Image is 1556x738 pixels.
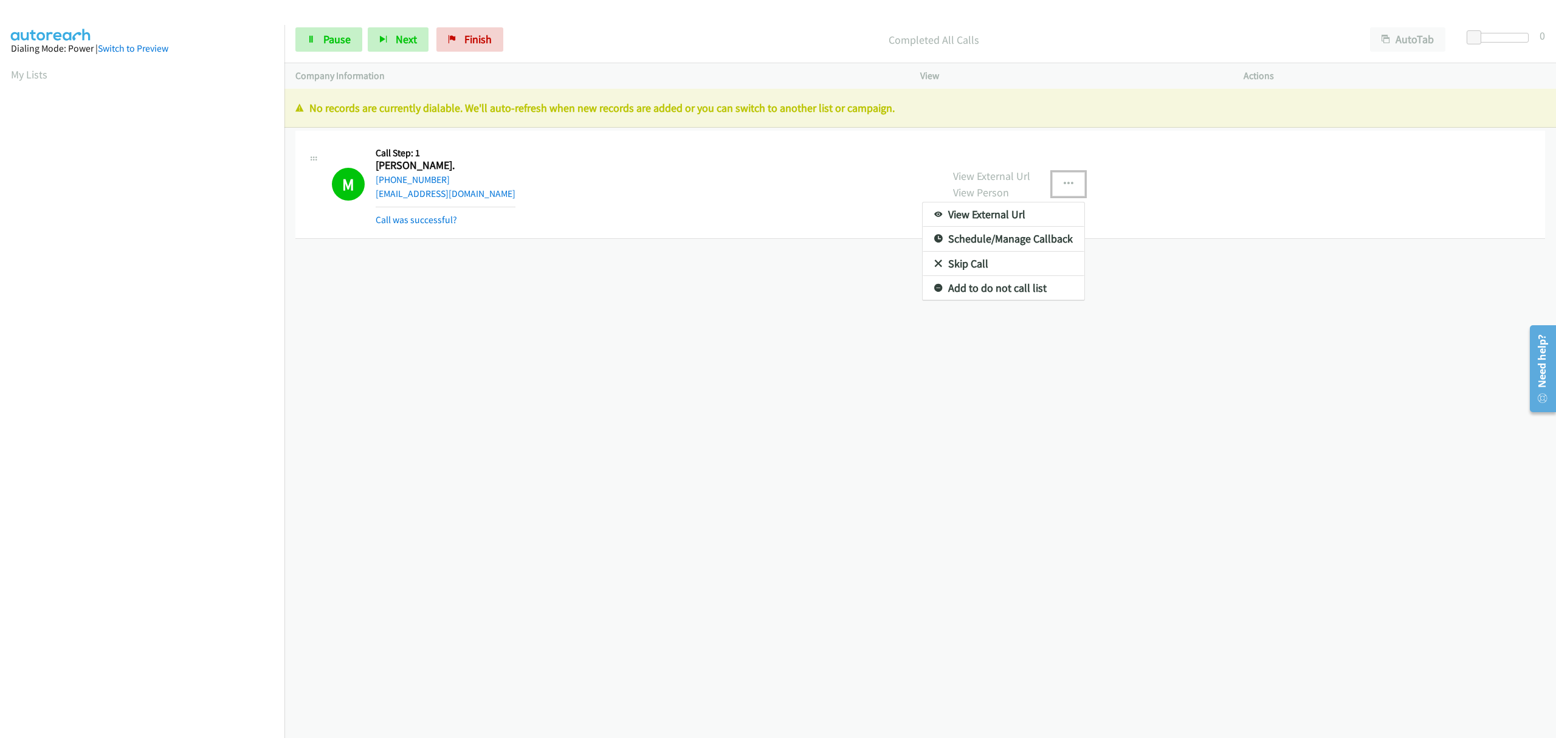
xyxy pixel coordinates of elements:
[923,252,1084,276] a: Skip Call
[11,94,284,671] iframe: Dialpad
[923,276,1084,300] a: Add to do not call list
[923,227,1084,251] a: Schedule/Manage Callback
[11,41,274,56] div: Dialing Mode: Power |
[98,43,168,54] a: Switch to Preview
[1521,320,1556,417] iframe: Resource Center
[923,202,1084,227] a: View External Url
[11,67,47,81] a: My Lists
